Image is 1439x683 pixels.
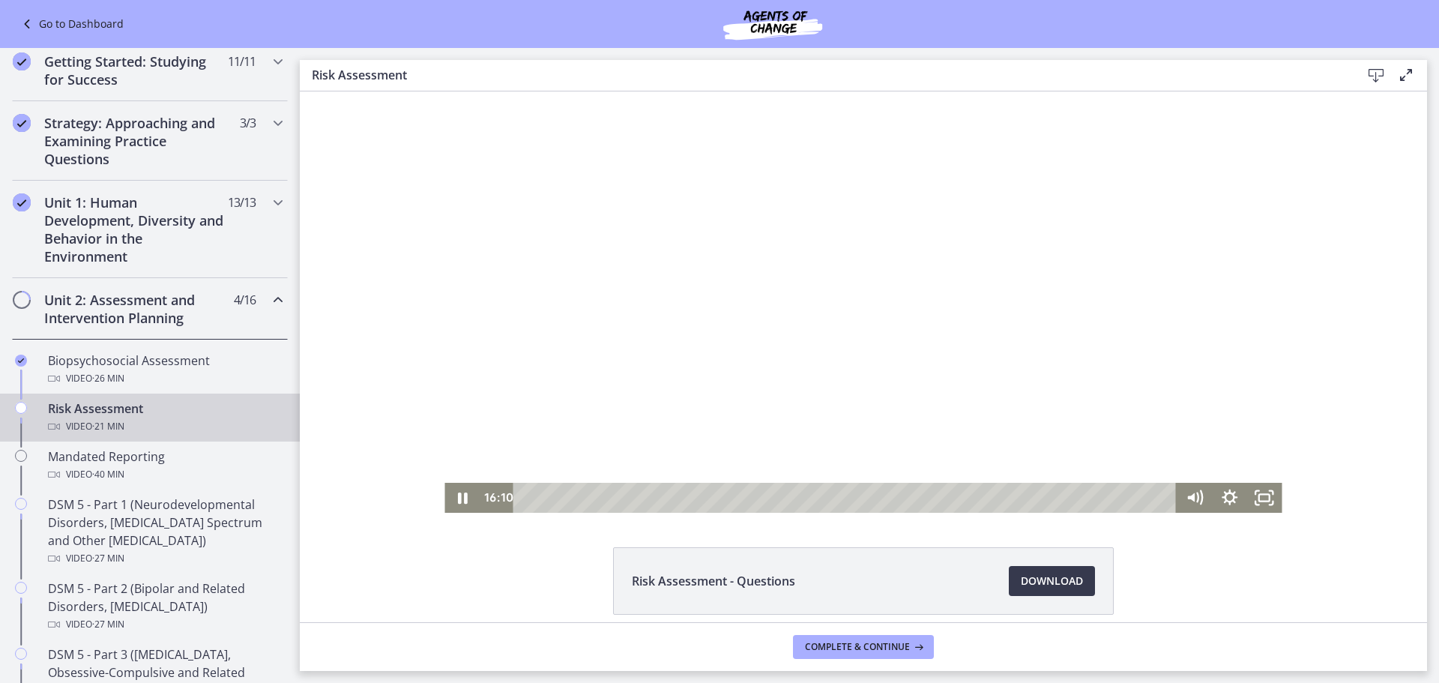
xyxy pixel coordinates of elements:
[48,370,282,388] div: Video
[240,114,256,132] span: 3 / 3
[92,466,124,484] span: · 40 min
[805,641,910,653] span: Complete & continue
[1021,572,1083,590] span: Download
[15,355,27,367] i: Completed
[44,114,227,168] h2: Strategy: Approaching and Examining Practice Questions
[13,52,31,70] i: Completed
[92,418,124,436] span: · 21 min
[947,391,983,421] button: Fullscreen
[312,66,1337,84] h3: Risk Assessment
[13,114,31,132] i: Completed
[92,370,124,388] span: · 26 min
[683,6,863,42] img: Agents of Change
[300,91,1427,513] iframe: Video Lesson
[92,550,124,568] span: · 27 min
[44,193,227,265] h2: Unit 1: Human Development, Diversity and Behavior in the Environment
[228,193,256,211] span: 13 / 13
[44,52,227,88] h2: Getting Started: Studying for Success
[18,15,124,33] a: Go to Dashboard
[48,400,282,436] div: Risk Assessment
[48,550,282,568] div: Video
[13,193,31,211] i: Completed
[1009,566,1095,596] a: Download
[44,291,227,327] h2: Unit 2: Assessment and Intervention Planning
[48,448,282,484] div: Mandated Reporting
[92,616,124,634] span: · 27 min
[48,496,282,568] div: DSM 5 - Part 1 (Neurodevelopmental Disorders, [MEDICAL_DATA] Spectrum and Other [MEDICAL_DATA])
[48,616,282,634] div: Video
[48,418,282,436] div: Video
[912,391,947,421] button: Show settings menu
[793,635,934,659] button: Complete & continue
[48,466,282,484] div: Video
[48,352,282,388] div: Biopsychosocial Assessment
[228,52,256,70] span: 11 / 11
[48,580,282,634] div: DSM 5 - Part 2 (Bipolar and Related Disorders, [MEDICAL_DATA])
[632,572,795,590] span: Risk Assessment - Questions
[234,291,256,309] span: 4 / 16
[878,391,913,421] button: Mute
